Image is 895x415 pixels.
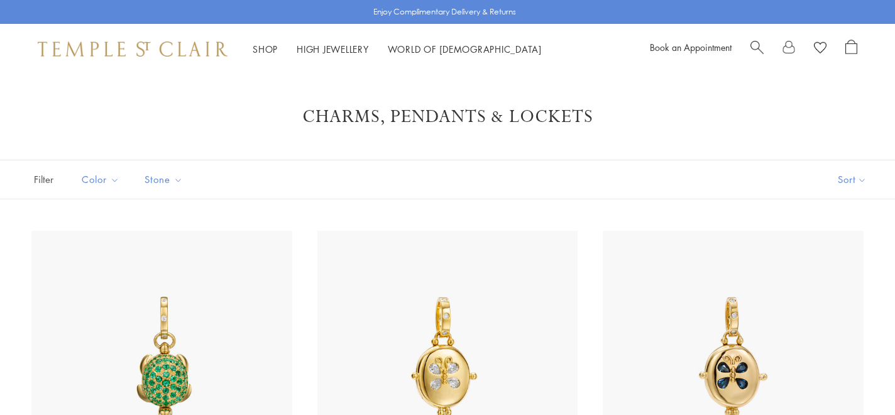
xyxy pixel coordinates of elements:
a: ShopShop [253,43,278,55]
span: Color [75,172,129,187]
a: High JewelleryHigh Jewellery [297,43,369,55]
iframe: Gorgias live chat messenger [832,356,882,402]
button: Color [72,165,129,194]
a: World of [DEMOGRAPHIC_DATA]World of [DEMOGRAPHIC_DATA] [388,43,542,55]
button: Stone [135,165,192,194]
a: View Wishlist [814,40,826,58]
a: Open Shopping Bag [845,40,857,58]
img: Temple St. Clair [38,41,228,57]
span: Stone [138,172,192,187]
button: Show sort by [810,160,895,199]
a: Search [750,40,764,58]
p: Enjoy Complimentary Delivery & Returns [373,6,516,18]
nav: Main navigation [253,41,542,57]
a: Book an Appointment [650,41,732,53]
h1: Charms, Pendants & Lockets [50,106,845,128]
